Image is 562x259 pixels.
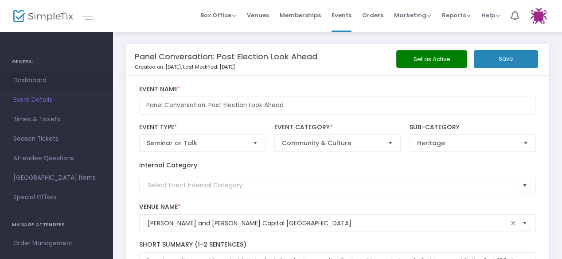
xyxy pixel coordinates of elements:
span: Times & Tickets [13,114,100,125]
span: Heritage [417,139,516,147]
button: Set as Active [396,50,467,68]
input: Enter Event Name [139,97,536,115]
span: clear [508,218,519,228]
span: Season Tickets [13,133,100,145]
p: Created on: [DATE] [135,63,405,71]
m-panel-title: Panel Conversation: Post Election Look Ahead [135,50,317,62]
button: Save [474,50,538,68]
span: Orders [362,4,383,27]
button: Select [384,135,397,151]
span: Marketing [394,11,431,19]
label: Sub-Category [410,124,536,131]
span: Event Details [13,94,100,106]
span: Community & Culture [282,139,381,147]
label: Venue Name [139,203,536,211]
span: Special Offers [13,192,100,203]
label: Event Name [139,85,536,93]
span: Help [481,11,500,19]
span: Memberships [280,4,321,27]
span: [GEOGRAPHIC_DATA] Items [13,172,100,184]
span: Dashboard [13,75,100,86]
input: Select Venue [148,219,508,228]
span: Short Summary (1-2 Sentences) [139,240,246,249]
label: Internal Category [139,161,197,170]
button: Select [519,176,531,194]
span: Venues [247,4,269,27]
span: , Last Modified: [DATE] [181,63,235,70]
button: Select [249,135,261,151]
span: Attendee Questions [13,153,100,164]
label: Event Category [274,124,401,131]
span: Box Office [200,11,236,19]
button: Select [519,135,532,151]
span: Seminar or Talk [147,139,246,147]
span: Reports [442,11,471,19]
span: Order Management [13,238,100,249]
h4: MANAGE ATTENDEES [12,216,101,234]
label: Event Type [139,124,266,131]
button: Select [519,214,531,232]
h4: GENERAL [12,53,101,71]
input: Select Event Internal Category [148,181,519,190]
span: Events [332,4,351,27]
